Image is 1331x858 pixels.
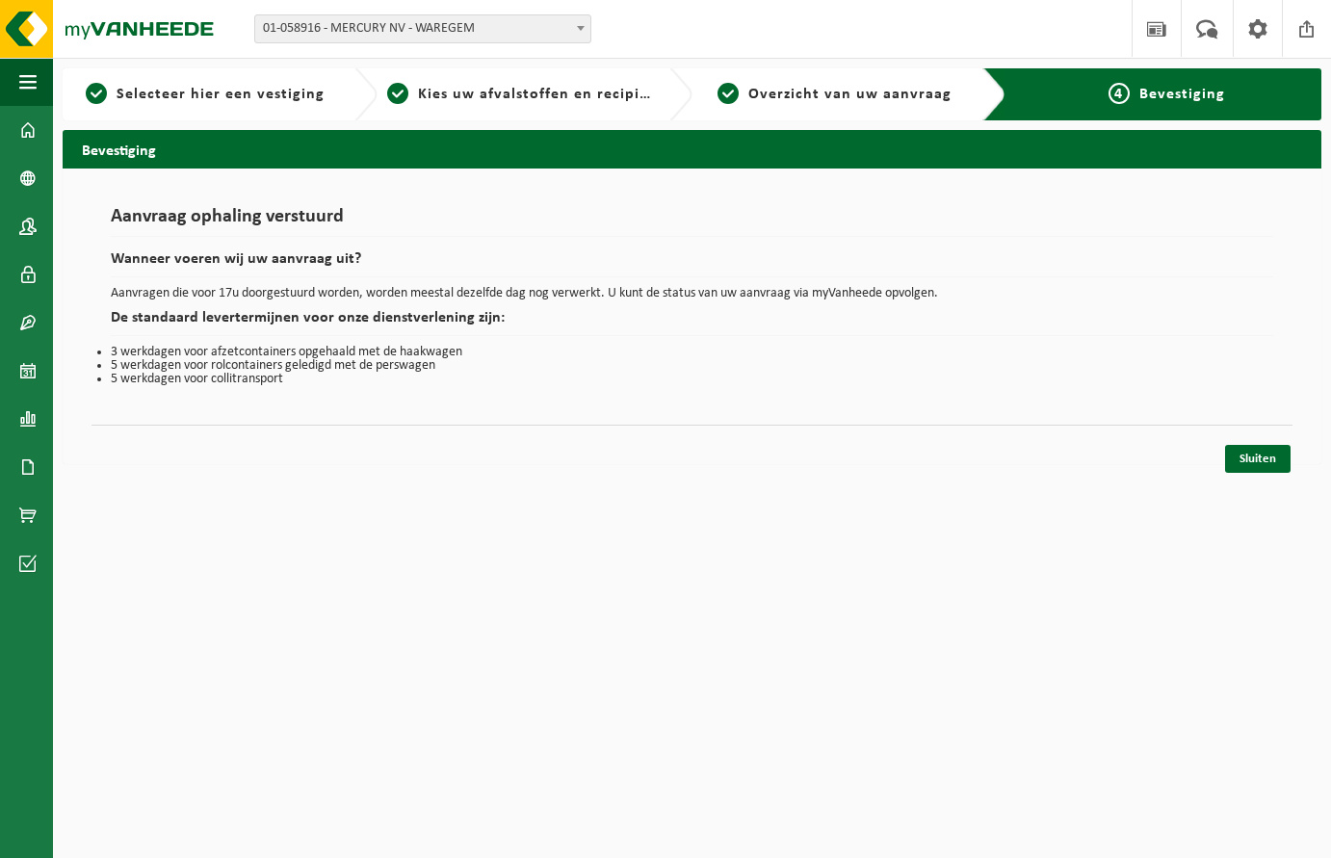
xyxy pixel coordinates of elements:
[111,207,1273,237] h1: Aanvraag ophaling verstuurd
[86,83,107,104] span: 1
[387,83,654,106] a: 2Kies uw afvalstoffen en recipiënten
[748,87,952,102] span: Overzicht van uw aanvraag
[111,310,1273,336] h2: De standaard levertermijnen voor onze dienstverlening zijn:
[718,83,739,104] span: 3
[111,359,1273,373] li: 5 werkdagen voor rolcontainers geledigd met de perswagen
[702,83,969,106] a: 3Overzicht van uw aanvraag
[117,87,325,102] span: Selecteer hier een vestiging
[72,83,339,106] a: 1Selecteer hier een vestiging
[418,87,683,102] span: Kies uw afvalstoffen en recipiënten
[387,83,408,104] span: 2
[111,373,1273,386] li: 5 werkdagen voor collitransport
[111,346,1273,359] li: 3 werkdagen voor afzetcontainers opgehaald met de haakwagen
[63,130,1321,168] h2: Bevestiging
[255,15,590,42] span: 01-058916 - MERCURY NV - WAREGEM
[1225,445,1291,473] a: Sluiten
[1109,83,1130,104] span: 4
[111,287,1273,300] p: Aanvragen die voor 17u doorgestuurd worden, worden meestal dezelfde dag nog verwerkt. U kunt de s...
[1139,87,1225,102] span: Bevestiging
[111,251,1273,277] h2: Wanneer voeren wij uw aanvraag uit?
[254,14,591,43] span: 01-058916 - MERCURY NV - WAREGEM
